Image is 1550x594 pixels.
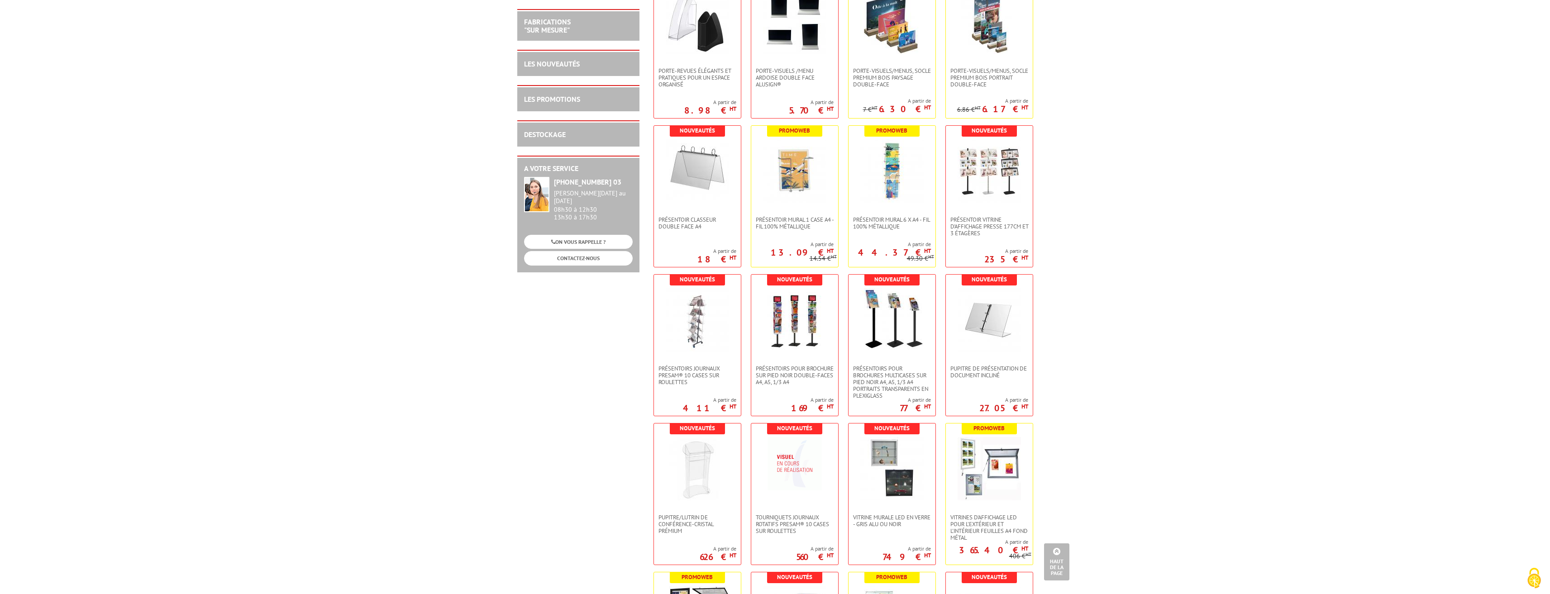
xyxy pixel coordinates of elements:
a: PORTE-VISUELS/MENUS, SOCLE PREMIUM BOIS PAYSAGE DOUBLE-FACE [849,67,935,88]
img: Vitrines d'affichage LED pour l'extérieur et l'intérieur feuilles A4 fond métal [958,437,1021,500]
p: 14.54 € [810,255,837,262]
span: A partir de [863,97,931,105]
p: 365.40 € [959,547,1028,553]
p: 49.30 € [907,255,934,262]
span: Pupitre de présentation de document incliné [950,365,1028,379]
img: Pupitre de présentation de document incliné [958,288,1021,352]
a: Vitrines d'affichage LED pour l'extérieur et l'intérieur feuilles A4 fond métal [946,514,1033,541]
sup: HT [1025,551,1031,557]
span: A partir de [796,545,834,552]
sup: HT [827,247,834,255]
span: Présentoirs journaux Presam® 10 cases sur roulettes [658,365,736,385]
b: Promoweb [876,127,907,134]
b: Nouveautés [680,127,715,134]
img: Présentoir classeur double face A4 [666,139,729,200]
a: Haut de la page [1044,543,1069,580]
b: Promoweb [876,573,907,581]
a: CONTACTEZ-NOUS [524,251,633,265]
span: A partir de [789,99,834,106]
h2: A votre service [524,165,633,173]
b: Nouveautés [777,424,812,432]
b: Nouveautés [777,276,812,283]
span: A partir de [946,538,1028,546]
a: Présentoir mural 1 case A4 - Fil 100% métallique [751,216,838,230]
span: A partir de [791,396,834,404]
img: Présentoir mural 1 case A4 - Fil 100% métallique [763,139,826,203]
b: Promoweb [973,424,1005,432]
span: Présentoir mural 1 case A4 - Fil 100% métallique [756,216,834,230]
p: 560 € [796,554,834,560]
span: PORTE-VISUELS/MENUS, SOCLE PREMIUM BOIS PORTRAIT DOUBLE-FACE [950,67,1028,88]
a: Présentoirs pour brochure sur pied NOIR double-faces A4, A5, 1/3 A4 [751,365,838,385]
img: Vitrine Murale LED en verre - GRIS ALU OU NOIR [860,437,924,500]
a: Porte-visuels /Menu ardoise double face Alusign® [751,67,838,88]
b: Nouveautés [972,276,1007,283]
span: Présentoir mural 6 x A4 - Fil 100% métallique [853,216,931,230]
sup: HT [924,247,931,255]
div: 08h30 à 12h30 13h30 à 17h30 [554,190,633,221]
a: ON VOUS RAPPELLE ? [524,235,633,249]
sup: HT [924,551,931,559]
span: Pupitre/Lutrin de conférence-Cristal Prémium [658,514,736,534]
img: Présentoirs pour brochure sur pied NOIR double-faces A4, A5, 1/3 A4 [763,288,826,352]
p: 406 € [1009,553,1031,560]
p: 13.09 € [771,250,834,255]
img: Présentoirs pour brochures multicases sur pied NOIR A4, A5, 1/3 A4 Portraits transparents en plex... [860,288,924,352]
b: Promoweb [779,127,810,134]
span: Vitrines d'affichage LED pour l'extérieur et l'intérieur feuilles A4 fond métal [950,514,1028,541]
a: Pupitre de présentation de document incliné [946,365,1033,379]
b: Nouveautés [874,276,910,283]
a: LES NOUVEAUTÉS [524,59,580,68]
a: Présentoirs journaux Presam® 10 cases sur roulettes [654,365,741,385]
sup: HT [827,403,834,410]
sup: HT [730,254,736,261]
img: Pas de visuel [768,437,822,490]
span: PORTE-VISUELS/MENUS, SOCLE PREMIUM BOIS PAYSAGE DOUBLE-FACE [853,67,931,88]
span: A partir de [751,241,834,248]
a: Présentoir mural 6 x A4 - Fil 100% métallique [849,216,935,230]
a: Porte-revues élégants et pratiques pour un espace organisé [654,67,741,88]
p: 6.86 € [957,106,981,113]
sup: HT [924,104,931,111]
sup: HT [924,403,931,410]
span: A partir de [700,545,736,552]
span: A partir de [684,99,736,106]
p: 8.98 € [684,108,736,113]
p: 749 € [882,554,931,560]
span: A partir de [697,247,736,255]
p: 6.30 € [879,106,931,112]
p: 7 € [863,106,878,113]
p: 18 € [697,257,736,262]
sup: HT [1021,104,1028,111]
a: LES PROMOTIONS [524,95,580,104]
a: DESTOCKAGE [524,130,566,139]
sup: HT [975,105,981,111]
b: Nouveautés [972,127,1007,134]
b: Nouveautés [777,573,812,581]
p: 77 € [900,405,931,411]
sup: HT [827,105,834,113]
sup: HT [730,551,736,559]
b: Nouveautés [972,573,1007,581]
sup: HT [827,551,834,559]
a: Présentoir vitrine d'affichage presse 177cm et 3 étagères [946,216,1033,237]
sup: HT [831,253,837,260]
a: FABRICATIONS"Sur Mesure" [524,17,571,34]
p: 6.17 € [982,106,1028,112]
span: Vitrine Murale LED en verre - GRIS ALU OU NOIR [853,514,931,527]
sup: HT [730,105,736,113]
b: Promoweb [682,573,713,581]
span: A partir de [979,396,1028,404]
p: 169 € [791,405,834,411]
span: Présentoirs pour brochures multicases sur pied NOIR A4, A5, 1/3 A4 Portraits transparents en plex... [853,365,931,399]
img: Présentoirs journaux Presam® 10 cases sur roulettes [666,288,729,352]
img: Présentoir vitrine d'affichage presse 177cm et 3 étagères [958,139,1021,203]
span: Porte-revues élégants et pratiques pour un espace organisé [658,67,736,88]
sup: HT [872,105,878,111]
a: Vitrine Murale LED en verre - GRIS ALU OU NOIR [849,514,935,527]
b: Nouveautés [680,424,715,432]
span: A partir de [957,97,1028,105]
p: 5.70 € [789,108,834,113]
a: Présentoirs pour brochures multicases sur pied NOIR A4, A5, 1/3 A4 Portraits transparents en plex... [849,365,935,399]
img: widget-service.jpg [524,177,549,212]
